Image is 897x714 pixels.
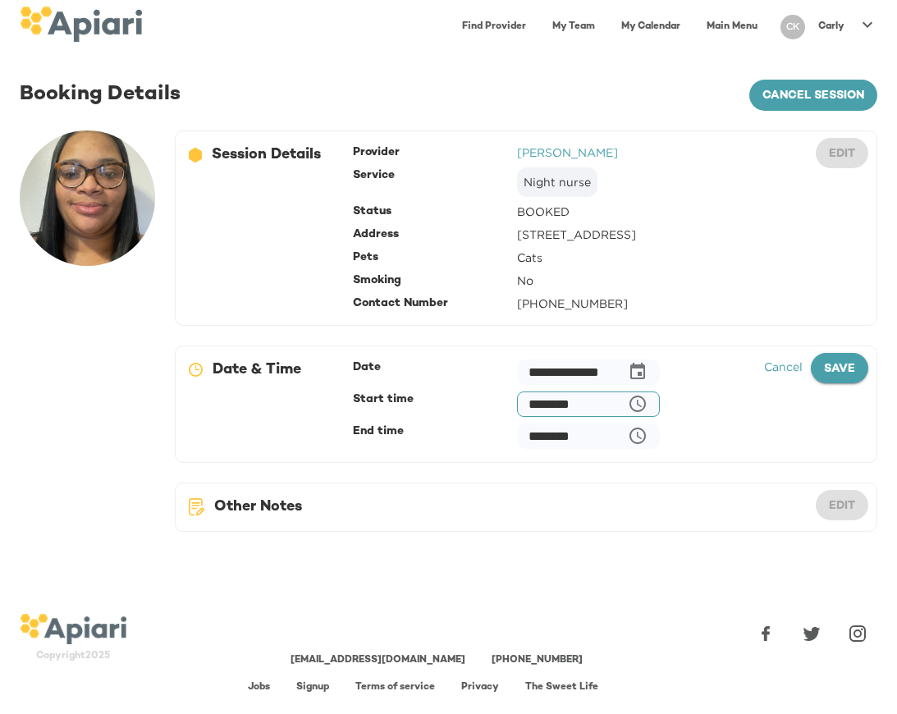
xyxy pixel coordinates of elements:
[189,497,353,518] div: Other Notes
[818,20,844,34] p: Carly
[611,10,690,43] a: My Calendar
[824,359,855,380] span: save
[353,391,517,408] div: Start time
[248,682,270,693] a: Jobs
[20,7,142,42] img: logo
[517,297,628,309] a: [PHONE_NUMBER]
[353,167,517,184] div: Service
[517,204,753,220] div: BOOKED
[355,682,435,693] a: Terms of service
[517,272,753,289] div: No
[452,10,536,43] a: Find Provider
[189,359,353,381] div: Date & Time
[517,249,753,266] div: Cats
[353,272,517,289] div: Smoking
[189,144,353,166] div: Session Details
[20,80,181,110] div: Booking Details
[762,86,864,107] span: cancel session
[525,682,598,693] a: The Sweet Life
[20,649,126,663] div: Copyright 2025
[296,682,329,693] a: Signup
[780,15,805,39] div: CK
[353,227,517,243] div: Address
[353,359,517,376] div: Date
[353,204,517,220] div: Status
[353,423,517,440] div: End time
[811,353,868,384] button: save
[20,130,155,266] img: user-photo-123-1643302773425.jpeg
[542,10,605,43] a: My Team
[697,10,767,43] a: Main Menu
[492,653,583,667] div: [PHONE_NUMBER]
[353,295,517,312] div: Contact Number
[353,144,517,161] div: Provider
[749,80,877,111] button: cancel session
[764,360,803,373] a: Cancel
[353,249,517,266] div: Pets
[517,167,597,197] div: Night nurse
[20,614,126,645] img: logo
[517,227,753,243] div: [STREET_ADDRESS]
[461,682,499,693] a: Privacy
[517,146,618,158] a: [PERSON_NAME]
[291,655,465,666] a: [EMAIL_ADDRESS][DOMAIN_NAME]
